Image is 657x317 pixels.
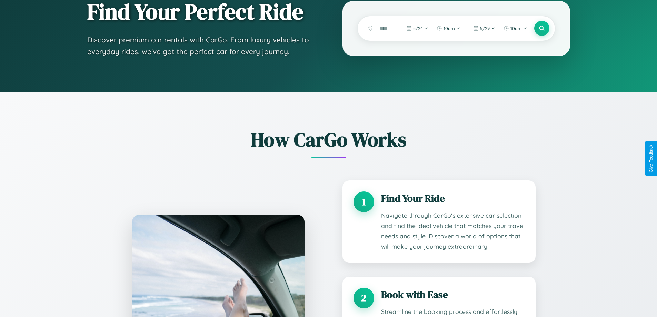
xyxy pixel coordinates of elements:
[649,145,654,172] div: Give Feedback
[480,26,490,31] span: 5 / 29
[381,191,525,205] h3: Find Your Ride
[381,210,525,252] p: Navigate through CarGo's extensive car selection and find the ideal vehicle that matches your tra...
[500,23,531,34] button: 10am
[122,126,536,153] h2: How CarGo Works
[354,191,374,212] div: 1
[403,23,432,34] button: 5/24
[381,288,525,301] h3: Book with Ease
[413,26,423,31] span: 5 / 24
[87,34,315,57] p: Discover premium car rentals with CarGo. From luxury vehicles to everyday rides, we've got the pe...
[354,288,374,308] div: 2
[444,26,455,31] span: 10am
[510,26,522,31] span: 10am
[470,23,499,34] button: 5/29
[433,23,464,34] button: 10am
